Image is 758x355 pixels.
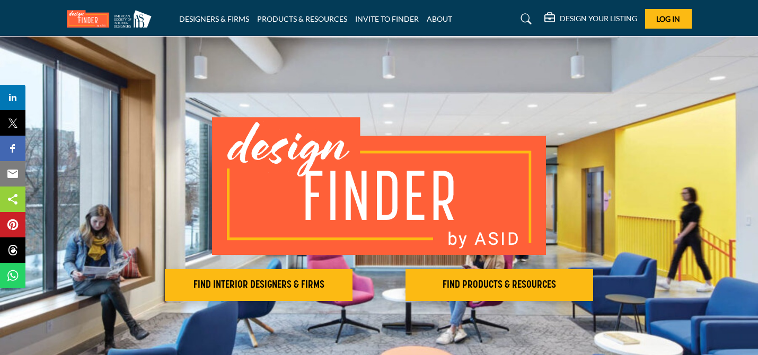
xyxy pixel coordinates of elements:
h5: DESIGN YOUR LISTING [560,14,637,23]
a: ABOUT [427,14,452,23]
h2: FIND PRODUCTS & RESOURCES [409,279,590,291]
button: FIND INTERIOR DESIGNERS & FIRMS [165,269,352,301]
div: DESIGN YOUR LISTING [544,13,637,25]
a: Search [510,11,539,28]
img: image [212,117,546,255]
a: PRODUCTS & RESOURCES [257,14,347,23]
button: FIND PRODUCTS & RESOURCES [406,269,593,301]
span: Log In [656,14,680,23]
a: DESIGNERS & FIRMS [179,14,249,23]
a: INVITE TO FINDER [355,14,419,23]
button: Log In [645,9,692,29]
h2: FIND INTERIOR DESIGNERS & FIRMS [168,279,349,291]
img: Site Logo [67,10,157,28]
